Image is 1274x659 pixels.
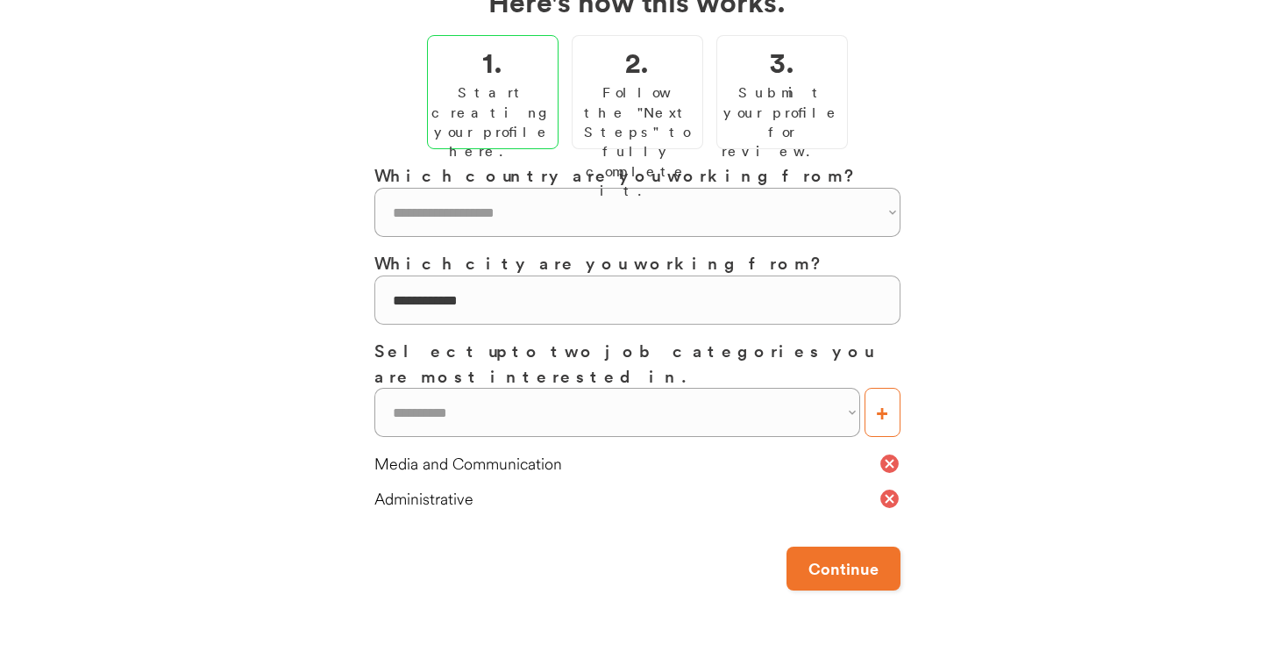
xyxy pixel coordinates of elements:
button: cancel [879,453,900,475]
div: Administrative [374,488,879,510]
h2: 2. [625,40,649,82]
div: Start creating your profile here. [431,82,554,161]
div: Follow the "Next Steps" to fully complete it. [577,82,698,200]
h3: Select up to two job categories you are most interested in. [374,338,900,388]
button: + [865,388,900,437]
button: cancel [879,488,900,510]
div: Media and Communication [374,453,879,475]
h2: 1. [482,40,502,82]
h2: 3. [770,40,794,82]
button: Continue [786,547,900,591]
div: Submit your profile for review. [722,82,843,161]
h3: Which country are you working from? [374,162,900,188]
h3: Which city are you working from? [374,250,900,276]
